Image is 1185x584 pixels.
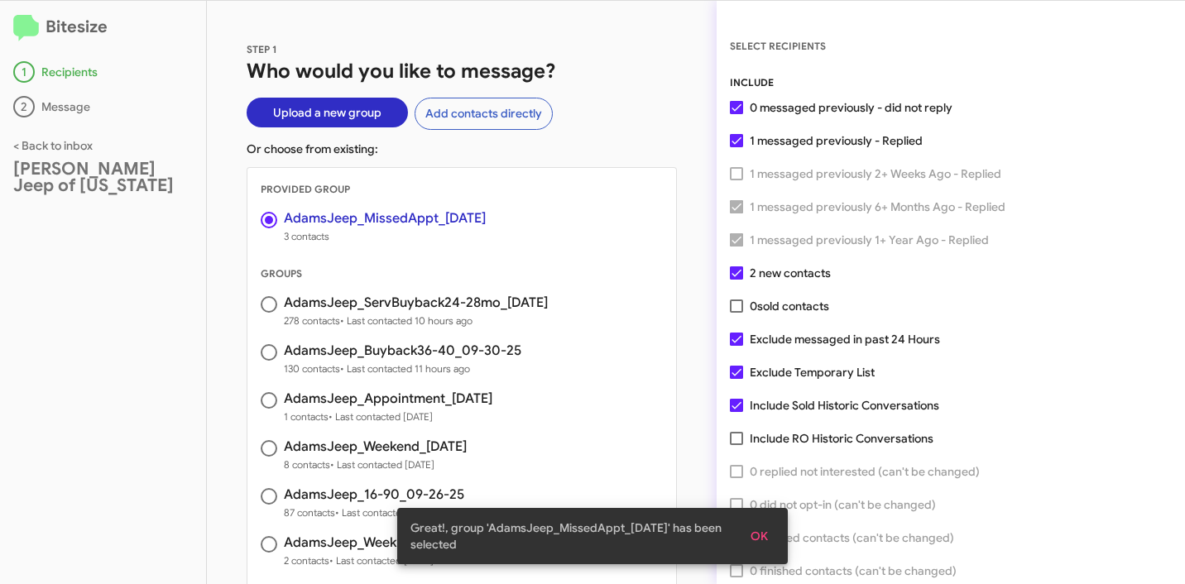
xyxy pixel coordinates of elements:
span: 0 [750,296,829,316]
h3: AdamsJeep_16-90_09-26-25 [284,488,464,501]
span: 1 messaged previously 1+ Year Ago - Replied [750,230,989,250]
span: 2 contacts [284,553,468,569]
span: 1 messaged previously 2+ Weeks Ago - Replied [750,164,1001,184]
span: SELECT RECIPIENTS [730,40,826,52]
span: Great!, group 'AdamsJeep_MissedAppt_[DATE]' has been selected [410,519,732,553]
span: • Last contacted 10 hours ago [340,314,473,327]
span: 130 contacts [284,361,521,377]
span: Include RO Historic Conversations [750,428,933,448]
div: [PERSON_NAME] Jeep of [US_STATE] [13,160,193,194]
h3: AdamsJeep_Appointment_[DATE] [284,392,492,405]
p: Or choose from existing: [247,141,677,157]
span: Upload a new group [273,98,381,127]
span: • Last contacted 11 hours ago [340,362,470,375]
button: OK [737,521,781,551]
span: Exclude Temporary List [750,362,875,382]
span: 87 contacts [284,505,464,521]
span: 1 messaged previously - Replied [750,131,923,151]
h3: AdamsJeep_Buyback36-40_09-30-25 [284,344,521,357]
span: STEP 1 [247,43,277,55]
span: • Last contacted [DATE] [329,410,433,423]
button: Add contacts directly [415,98,553,130]
a: < Back to inbox [13,138,93,153]
span: 1 contacts [284,409,492,425]
span: OK [751,521,768,551]
div: Message [13,96,193,117]
span: 0 finished contacts (can't be changed) [750,561,957,581]
div: Recipients [13,61,193,83]
span: • Last contacted [DATE] [330,458,434,471]
span: 0 messaged previously - did not reply [750,98,952,117]
h3: AdamsJeep_MissedAppt_[DATE] [284,212,486,225]
span: 8 contacts [284,457,467,473]
div: GROUPS [247,266,676,282]
div: INCLUDE [730,74,1172,91]
img: logo-minimal.svg [13,15,39,41]
span: • Last contacted [DATE] [335,506,439,519]
span: 0 replied not interested (can't be changed) [750,462,980,481]
h1: Who would you like to message? [247,58,677,84]
div: 2 [13,96,35,117]
span: 3 contacts [284,228,486,245]
span: • Last contacted [DATE] [329,554,434,567]
h2: Bitesize [13,14,193,41]
span: 1 messaged previously 6+ Months Ago - Replied [750,197,1005,217]
span: Exclude messaged in past 24 Hours [750,329,940,349]
span: 2 new contacts [750,263,831,283]
h3: AdamsJeep_Weekend_[DATE] [284,440,467,453]
h3: AdamsJeep_WeekDAY_[DATE] [284,536,468,549]
span: sold contacts [757,299,829,314]
h3: AdamsJeep_ServBuyback24-28mo_[DATE] [284,296,548,309]
span: 0 did not opt-in (can't be changed) [750,495,936,515]
span: Include Sold Historic Conversations [750,395,939,415]
span: 0 paused contacts (can't be changed) [750,528,954,548]
div: PROVIDED GROUP [247,181,676,198]
div: 1 [13,61,35,83]
span: 278 contacts [284,313,548,329]
button: Upload a new group [247,98,408,127]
